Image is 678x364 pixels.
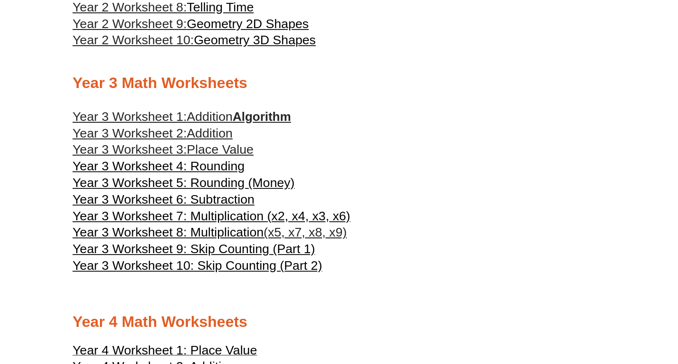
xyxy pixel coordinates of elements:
[187,126,233,140] span: Addition
[187,142,254,157] span: Place Value
[73,312,606,332] h2: Year 4 Math Worksheets
[73,191,255,208] a: Year 3 Worksheet 6: Subtraction
[73,142,187,157] span: Year 3 Worksheet 3:
[73,159,245,173] span: Year 3 Worksheet 4: Rounding
[187,17,309,31] span: Geometry 2D Shapes
[73,208,351,225] a: Year 3 Worksheet 7: Multiplication (x2, x4, x3, x6)
[73,141,254,158] a: Year 3 Worksheet 3:Place Value
[73,109,291,124] a: Year 3 Worksheet 1:AdditionAlgorithm
[264,225,347,239] span: (x5, x7, x8, x9)
[73,33,194,47] span: Year 2 Worksheet 10:
[73,209,351,223] span: Year 3 Worksheet 7: Multiplication (x2, x4, x3, x6)
[73,343,257,357] span: Year 4 Worksheet 1: Place Value
[194,33,315,47] span: Geometry 3D Shapes
[73,126,187,140] span: Year 3 Worksheet 2:
[187,109,233,124] span: Addition
[73,224,347,241] a: Year 3 Worksheet 8: Multiplication(x5, x7, x8, x9)
[73,17,309,31] a: Year 2 Worksheet 9:Geometry 2D Shapes
[73,125,233,142] a: Year 3 Worksheet 2:Addition
[73,347,257,357] a: Year 4 Worksheet 1: Place Value
[73,109,187,124] span: Year 3 Worksheet 1:
[73,242,315,256] span: Year 3 Worksheet 9: Skip Counting (Part 1)
[73,241,315,257] a: Year 3 Worksheet 9: Skip Counting (Part 1)
[73,176,295,190] span: Year 3 Worksheet 5: Rounding (Money)
[73,225,264,239] span: Year 3 Worksheet 8: Multiplication
[520,256,678,364] iframe: Chat Widget
[73,192,255,207] span: Year 3 Worksheet 6: Subtraction
[73,33,316,47] a: Year 2 Worksheet 10:Geometry 3D Shapes
[73,17,187,31] span: Year 2 Worksheet 9:
[73,175,295,191] a: Year 3 Worksheet 5: Rounding (Money)
[73,258,323,273] span: Year 3 Worksheet 10: Skip Counting (Part 2)
[73,257,323,274] a: Year 3 Worksheet 10: Skip Counting (Part 2)
[73,158,245,175] a: Year 3 Worksheet 4: Rounding
[73,73,606,93] h2: Year 3 Math Worksheets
